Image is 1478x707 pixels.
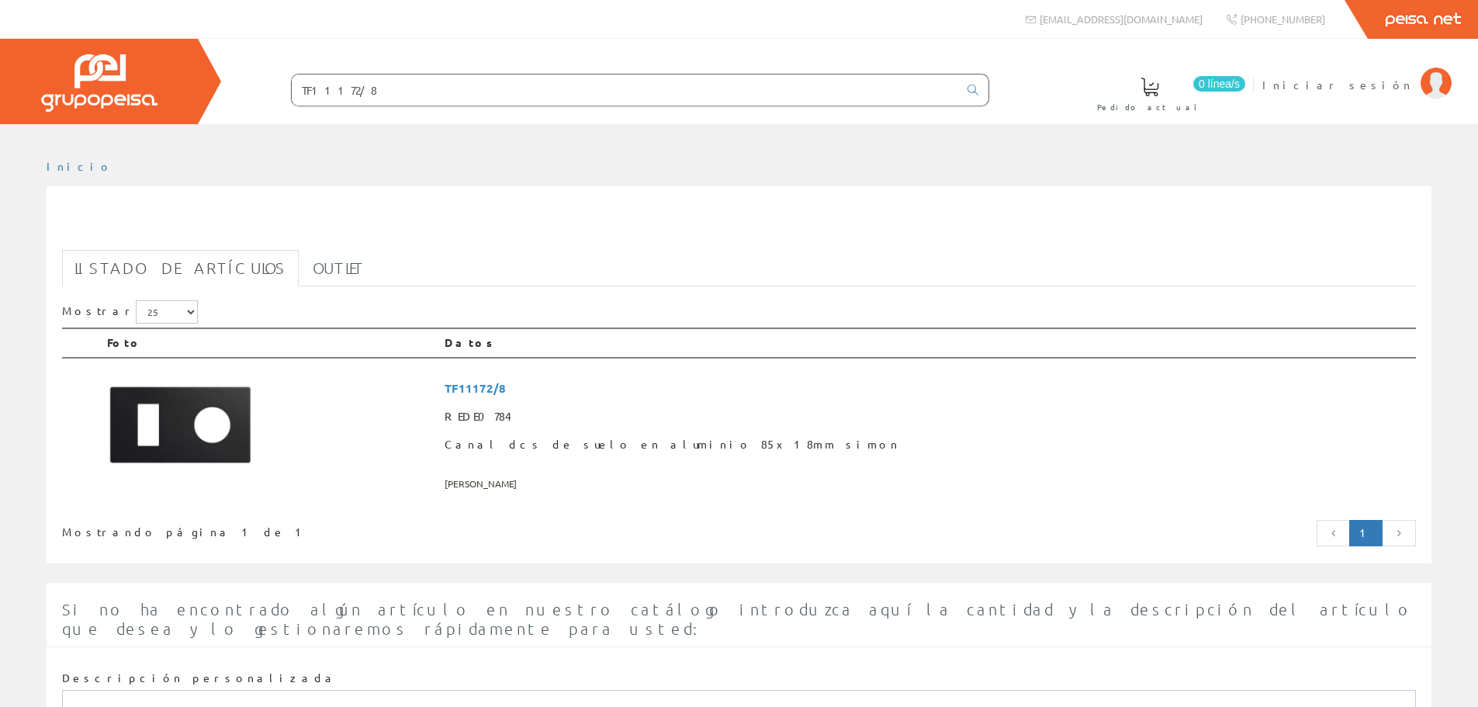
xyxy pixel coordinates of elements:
[101,328,438,358] th: Foto
[62,518,613,540] div: Mostrando página 1 de 1
[41,54,157,112] img: Grupo Peisa
[292,75,958,106] input: Buscar ...
[47,159,112,173] a: Inicio
[438,328,1416,358] th: Datos
[1262,77,1413,92] span: Iniciar sesión
[300,250,377,286] a: Outlet
[1097,99,1203,115] span: Pedido actual
[62,300,198,324] label: Mostrar
[1317,520,1351,546] a: Página anterior
[107,374,256,483] img: Foto artículo Canal dcs de suelo en aluminio 85x18mm simon (192x139.91724137931)
[445,431,1410,459] span: Canal dcs de suelo en aluminio 85x18mm simon
[62,671,337,686] label: Descripción personalizada
[1193,76,1245,92] span: 0 línea/s
[1382,520,1416,546] a: Página siguiente
[1241,12,1325,26] span: [PHONE_NUMBER]
[62,600,1413,638] span: Si no ha encontrado algún artículo en nuestro catálogo introduzca aquí la cantidad y la descripci...
[62,211,1416,242] h1: TF11172/8
[1040,12,1203,26] span: [EMAIL_ADDRESS][DOMAIN_NAME]
[445,471,1410,497] span: [PERSON_NAME]
[445,403,1410,431] span: REDE0784
[445,374,1410,403] span: TF11172/8
[1349,520,1383,546] a: Página actual
[1262,64,1452,79] a: Iniciar sesión
[62,250,299,286] a: Listado de artículos
[136,300,198,324] select: Mostrar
